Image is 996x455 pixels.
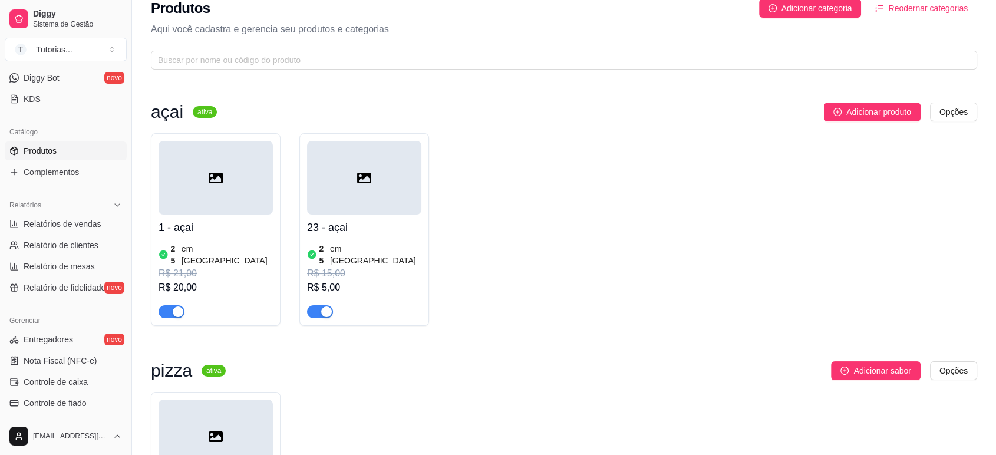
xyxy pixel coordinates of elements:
[24,218,101,230] span: Relatórios de vendas
[9,200,41,210] span: Relatórios
[5,5,127,33] a: DiggySistema de Gestão
[24,376,88,388] span: Controle de caixa
[5,415,127,434] a: Cupons
[5,330,127,349] a: Entregadoresnovo
[853,364,911,377] span: Adicionar sabor
[24,261,95,272] span: Relatório de mesas
[24,145,57,157] span: Produtos
[202,365,226,377] sup: ativa
[151,105,183,119] h3: açai
[5,163,127,182] a: Complementos
[939,364,968,377] span: Opções
[875,4,883,12] span: ordered-list
[888,2,968,15] span: Reodernar categorias
[24,355,97,367] span: Nota Fiscal (NFC-e)
[5,141,127,160] a: Produtos
[24,72,60,84] span: Diggy Bot
[319,243,328,266] article: 25
[33,431,108,441] span: [EMAIL_ADDRESS][DOMAIN_NAME]
[833,108,842,116] span: plus-circle
[939,105,968,118] span: Opções
[5,311,127,330] div: Gerenciar
[840,367,849,375] span: plus-circle
[5,68,127,87] a: Diggy Botnovo
[5,257,127,276] a: Relatório de mesas
[330,243,421,266] article: em [GEOGRAPHIC_DATA]
[307,281,421,295] div: R$ 5,00
[33,19,122,29] span: Sistema de Gestão
[158,54,961,67] input: Buscar por nome ou código do produto
[769,4,777,12] span: plus-circle
[5,422,127,450] button: [EMAIL_ADDRESS][DOMAIN_NAME]
[36,44,72,55] div: Tutorias ...
[930,361,977,380] button: Opções
[846,105,911,118] span: Adicionar produto
[24,166,79,178] span: Complementos
[24,239,98,251] span: Relatório de clientes
[182,243,273,266] article: em [GEOGRAPHIC_DATA]
[5,372,127,391] a: Controle de caixa
[159,281,273,295] div: R$ 20,00
[5,351,127,370] a: Nota Fiscal (NFC-e)
[24,93,41,105] span: KDS
[5,394,127,413] a: Controle de fiado
[159,266,273,281] div: R$ 21,00
[24,334,73,345] span: Entregadores
[307,266,421,281] div: R$ 15,00
[5,278,127,297] a: Relatório de fidelidadenovo
[307,219,421,236] h4: 23 - açai
[5,90,127,108] a: KDS
[24,282,105,294] span: Relatório de fidelidade
[171,243,179,266] article: 25
[159,219,273,236] h4: 1 - açai
[824,103,921,121] button: Adicionar produto
[151,364,192,378] h3: pizza
[5,215,127,233] a: Relatórios de vendas
[831,361,920,380] button: Adicionar sabor
[781,2,852,15] span: Adicionar categoria
[151,22,977,37] p: Aqui você cadastra e gerencia seu produtos e categorias
[5,38,127,61] button: Select a team
[24,397,87,409] span: Controle de fiado
[193,106,217,118] sup: ativa
[33,9,122,19] span: Diggy
[15,44,27,55] span: T
[5,123,127,141] div: Catálogo
[5,236,127,255] a: Relatório de clientes
[930,103,977,121] button: Opções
